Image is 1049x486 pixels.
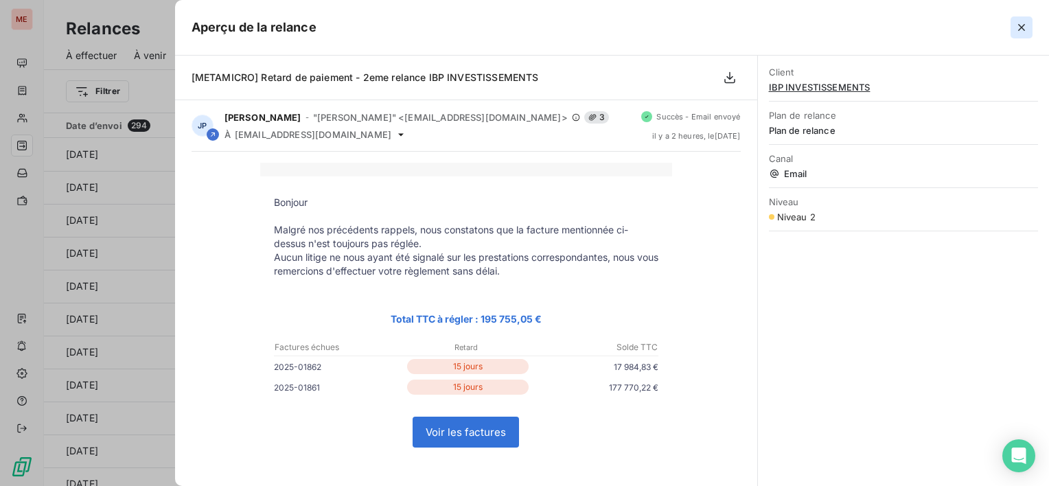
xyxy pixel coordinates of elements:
[274,196,658,209] p: Bonjour
[224,129,231,140] span: À
[531,380,658,395] p: 177 770,22 €
[769,67,1038,78] span: Client
[275,341,402,354] p: Factures échues
[777,211,816,222] span: Niveau 2
[531,341,658,354] p: Solde TTC
[274,360,404,374] p: 2025-01862
[656,113,740,121] span: Succès - Email envoyé
[769,196,1038,207] span: Niveau
[306,113,309,121] span: -
[769,153,1038,164] span: Canal
[402,341,529,354] p: Retard
[192,115,214,137] div: JP
[192,18,316,37] h5: Aperçu de la relance
[531,360,658,374] p: 17 984,83 €
[274,251,658,278] p: Aucun litige ne nous ayant été signalé sur les prestations correspondantes, nous vous remercions ...
[413,417,518,447] a: Voir les factures
[1002,439,1035,472] div: Open Intercom Messenger
[224,112,301,123] span: [PERSON_NAME]
[313,112,568,123] span: "[PERSON_NAME]" <[EMAIL_ADDRESS][DOMAIN_NAME]>
[235,129,391,140] span: [EMAIL_ADDRESS][DOMAIN_NAME]
[652,132,741,140] span: il y a 2 heures , le [DATE]
[584,111,609,124] span: 3
[274,223,658,251] p: Malgré nos précédents rappels, nous constatons que la facture mentionnée ci-dessus n'est toujours...
[769,168,1038,179] span: Email
[407,380,529,395] p: 15 jours
[274,380,404,395] p: 2025-01861
[769,82,1038,93] span: IBP INVESTISSEMENTS
[769,110,1038,121] span: Plan de relance
[769,125,1038,136] span: Plan de relance
[407,359,529,374] p: 15 jours
[192,71,539,83] span: [METAMICRO] Retard de paiement - 2eme relance IBP INVESTISSEMENTS
[274,311,658,327] p: Total TTC à régler : 195 755,05 €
